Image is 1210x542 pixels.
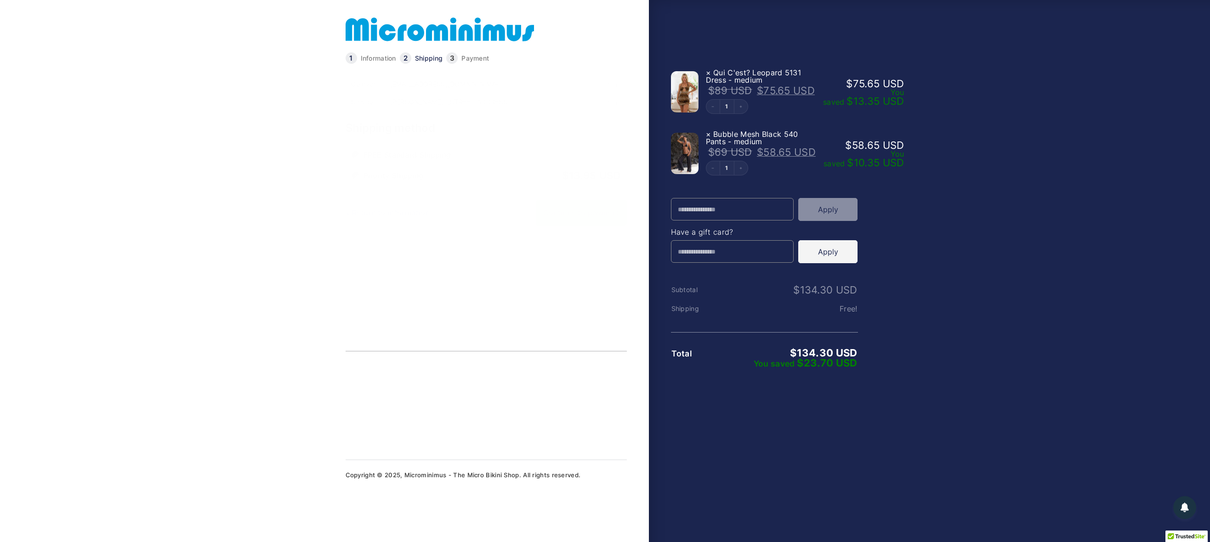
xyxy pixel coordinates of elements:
[461,55,489,62] a: Payment
[798,198,858,221] button: Apply
[720,104,734,109] a: Edit
[671,228,858,236] h4: Have a gift card?
[846,78,904,90] bdi: 75.65 USD
[706,100,720,113] button: Decrement
[706,68,801,85] span: Qui C'est? Leopard 5131 Dress - medium
[346,208,430,217] a: « Return to information
[671,286,733,294] th: Subtotal
[734,100,748,113] button: Increment
[845,139,904,151] bdi: 58.65 USD
[353,361,491,430] iframe: TrustedSite Certified
[847,157,853,169] span: $
[757,85,815,96] bdi: 75.65 USD
[351,81,390,87] div: Contact
[708,146,752,158] bdi: 69 USD
[733,305,858,313] td: Free!
[793,284,800,296] span: $
[671,305,733,312] th: Shipping
[790,347,857,359] bdi: 134.30 USD
[600,99,621,106] a: Change
[390,81,507,87] div: [EMAIL_ADDRESS][DOMAIN_NAME]
[757,146,816,158] bdi: 58.65 USD
[562,169,568,181] span: $
[708,85,752,96] bdi: 89 USD
[351,99,390,105] div: Ship to
[757,85,763,96] span: $
[706,130,798,146] span: Bubble Mesh Black 540 Pants - medium
[846,78,852,90] span: $
[708,85,715,96] span: $
[733,358,857,368] div: You saved
[706,161,720,175] button: Decrement
[846,95,904,107] bdi: 13.35 USD
[757,146,763,158] span: $
[346,123,627,134] h3: Shipping method
[823,150,904,168] div: You saved
[720,165,734,171] a: Edit
[346,472,627,478] p: Copyright © 2025, Microminimus - The Micro Bikini Shop. All rights reserved.
[364,151,621,158] label: FREE Standard Shipping
[671,133,699,174] img: Bubble Mesh Black 540 Pants 01
[797,357,857,369] bdi: 23.70 USD
[536,200,627,226] a: Continue to payment
[847,157,904,169] bdi: 10.35 USD
[798,240,858,263] button: Apply
[361,55,396,62] a: Information
[790,347,796,359] span: $
[390,99,516,105] div: [PERSON_NAME], [STREET_ADDRESS]
[708,146,715,158] span: $
[600,81,621,88] a: Change
[671,349,733,358] th: Total
[557,169,620,181] bdi: 13.95 USD
[823,89,904,106] div: You saved
[793,284,857,296] bdi: 134.30 USD
[706,130,711,139] a: Remove this item
[415,55,443,62] a: Shipping
[671,71,699,113] img: qui c'est leopard 5131 dress 01
[734,161,748,175] button: Increment
[364,170,621,181] label: Priority Shipping
[706,68,711,77] a: Remove this item
[845,139,852,151] span: $
[846,95,853,107] span: $
[797,357,803,369] span: $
